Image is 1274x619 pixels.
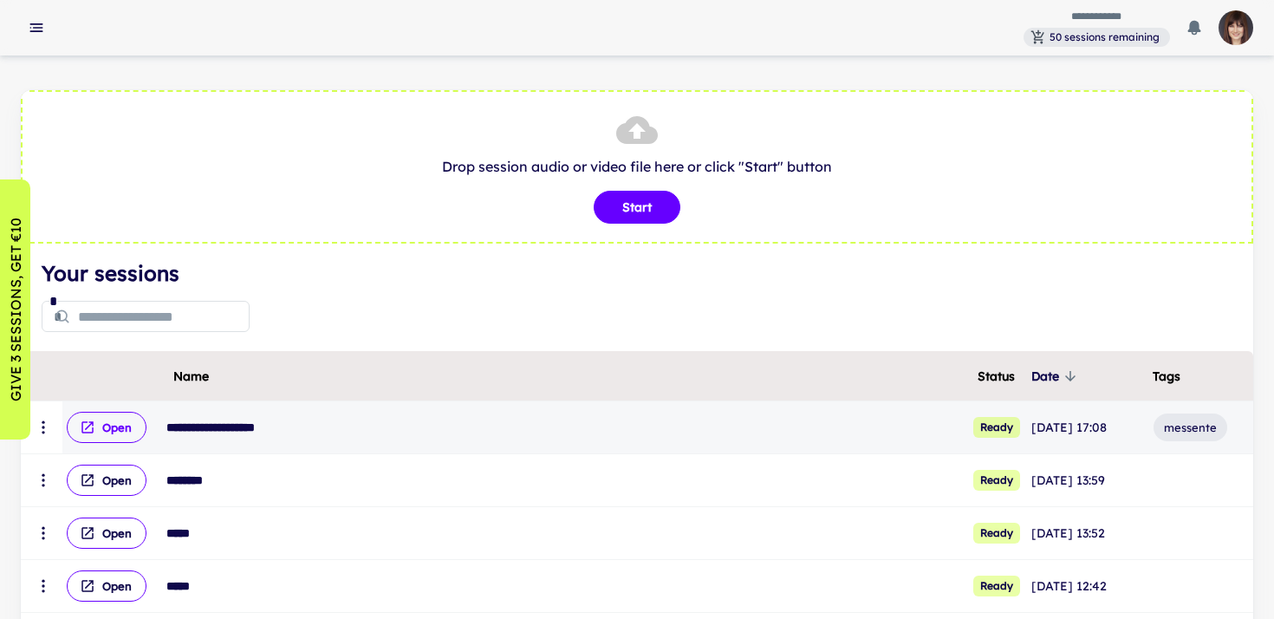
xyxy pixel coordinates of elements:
button: Open [67,412,146,443]
span: Status [978,366,1015,387]
td: [DATE] 17:08 [1028,401,1149,454]
td: [DATE] 13:52 [1028,507,1149,560]
span: messente [1154,419,1227,436]
button: Open [67,518,146,549]
td: [DATE] 12:42 [1028,560,1149,613]
span: 50 sessions remaining [1043,29,1167,45]
h4: Your sessions [42,257,1232,289]
button: Start [594,191,680,224]
p: GIVE 3 SESSIONS, GET €10 [5,218,26,401]
p: Drop session audio or video file here or click "Start" button [40,156,1234,177]
button: Open [67,465,146,496]
img: photoURL [1219,10,1253,45]
span: Tags [1153,366,1180,387]
span: Date [1031,366,1082,387]
span: Ready [973,470,1020,491]
span: Ready [973,576,1020,596]
span: Ready [973,417,1020,438]
button: Open [67,570,146,602]
span: You have 50 sessions remaining. Subscribe to get more. [1024,28,1170,45]
td: [DATE] 13:59 [1028,454,1149,507]
span: Name [173,366,209,387]
span: Ready [973,523,1020,544]
a: You have 50 sessions remaining. Subscribe to get more. [1024,26,1170,48]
